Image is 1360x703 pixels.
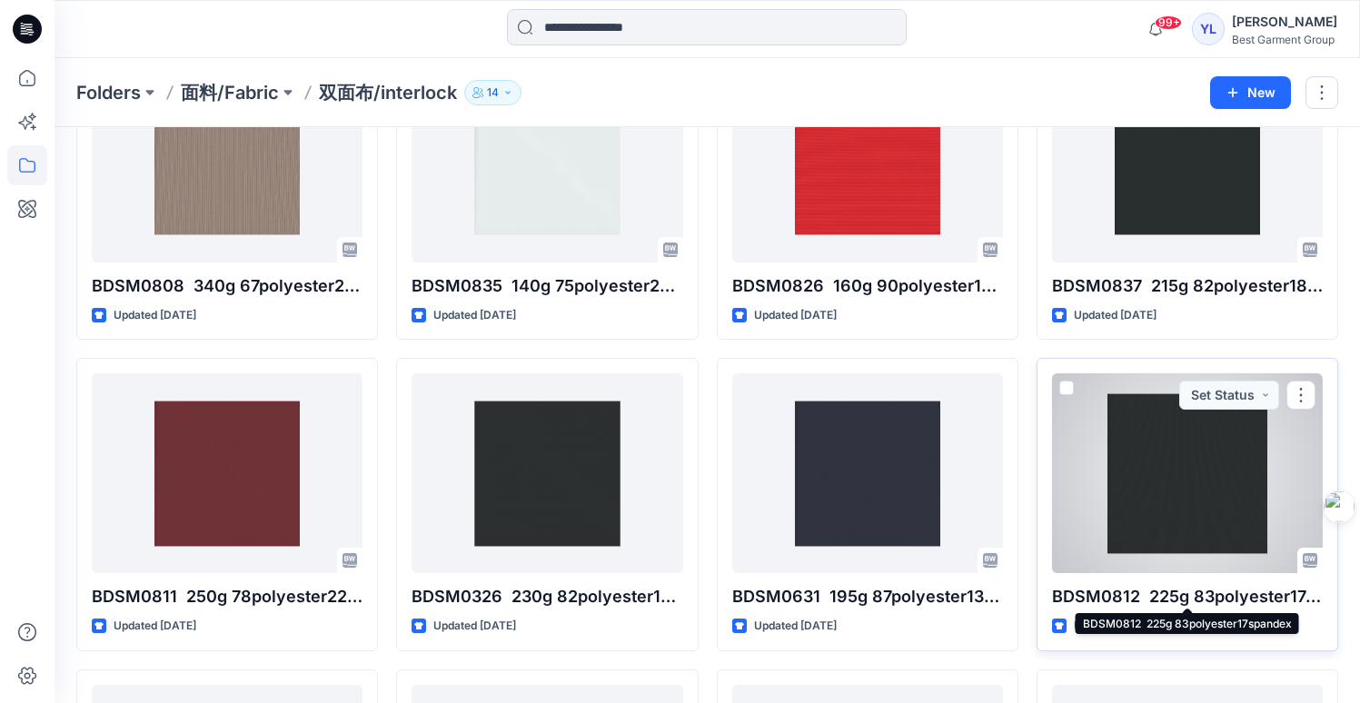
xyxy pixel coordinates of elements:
p: Updated [DATE] [114,306,196,325]
div: YL [1192,13,1225,45]
p: BDSM0835 140g 75polyester25spandex [412,273,682,299]
a: BDSM0808 340g 67polyester28modal5spandex [92,63,362,262]
a: BDSM0837 215g 82polyester18spandex [1052,63,1323,262]
div: Best Garment Group [1232,33,1337,46]
a: 面料/Fabric [181,80,279,105]
a: BDSM0326 230g 82polyester18spandex [412,373,682,573]
p: BDSM0826 160g 90polyester10spandex [732,273,1003,299]
p: Updated [DATE] [1074,306,1156,325]
p: BDSM0812 225g 83polyester17spandex [1052,584,1323,609]
p: Updated [DATE] [754,306,837,325]
p: Updated [DATE] [754,617,837,636]
button: 14 [464,80,521,105]
p: BDSM0811 250g 78polyester22spandex [92,584,362,609]
button: New [1210,76,1291,109]
p: 14 [487,83,499,103]
p: Updated [DATE] [1074,617,1156,636]
p: Updated [DATE] [114,617,196,636]
span: 99+ [1155,15,1182,30]
p: Updated [DATE] [433,617,516,636]
a: BDSM0631 195g 87polyester13spandex [732,373,1003,573]
a: BDSM0826 160g 90polyester10spandex [732,63,1003,262]
div: [PERSON_NAME] [1232,11,1337,33]
p: BDSM0631 195g 87polyester13spandex [732,584,1003,609]
a: BDSM0835 140g 75polyester25spandex [412,63,682,262]
p: BDSM0837 215g 82polyester18spandex [1052,273,1323,299]
a: Folders [76,80,141,105]
p: BDSM0326 230g 82polyester18spandex [412,584,682,609]
a: BDSM0812 225g 83polyester17spandex [1052,373,1323,573]
a: BDSM0811 250g 78polyester22spandex [92,373,362,573]
p: 双面布/interlock [319,80,457,105]
p: Updated [DATE] [433,306,516,325]
p: BDSM0808 340g 67polyester28modal5spandex [92,273,362,299]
